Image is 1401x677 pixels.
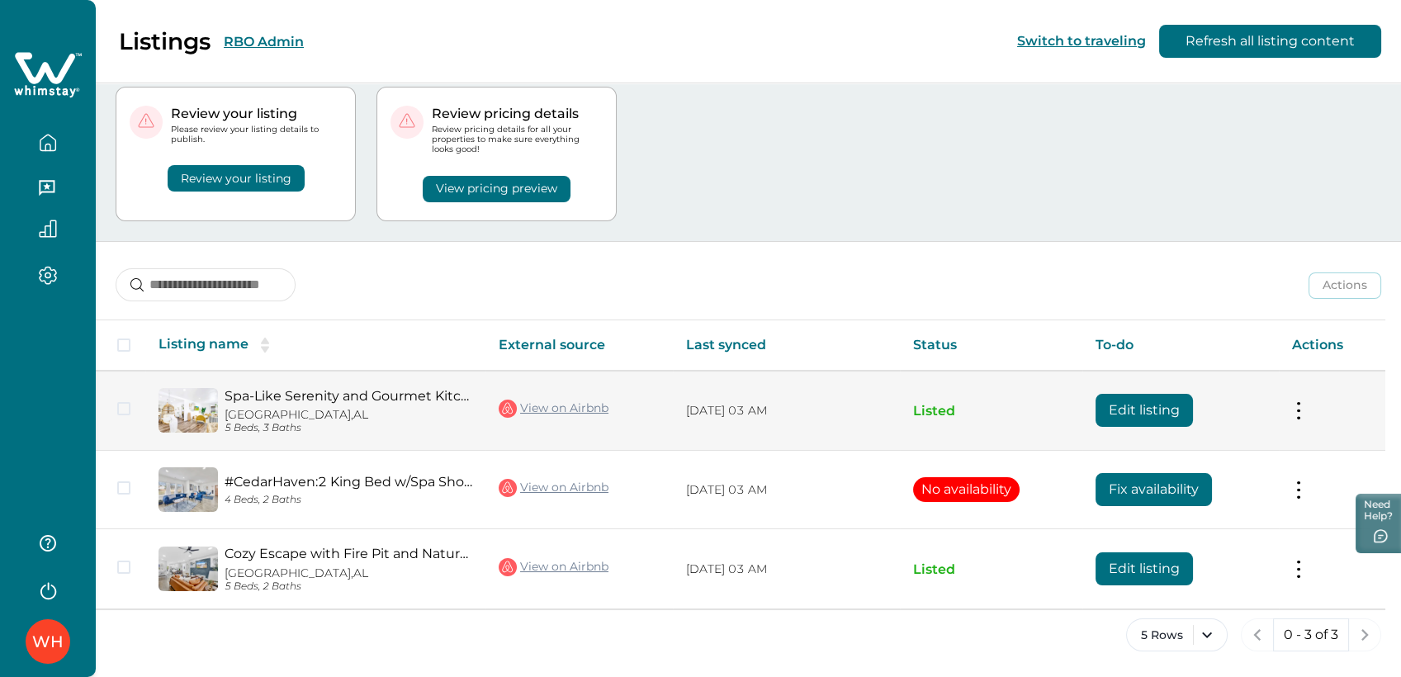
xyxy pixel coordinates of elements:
[1017,33,1146,49] button: Switch to traveling
[686,482,887,499] p: [DATE] 03 AM
[225,388,472,404] a: Spa-Like Serenity and Gourmet Kitchen Retreat - Stunning Boho Oasis
[1273,618,1349,651] button: 0 - 3 of 3
[913,403,1069,419] p: Listed
[1279,320,1385,371] th: Actions
[499,398,608,419] a: View on Airbnb
[686,403,887,419] p: [DATE] 03 AM
[225,546,472,561] a: Cozy Escape with Fire Pit and Nature Bliss - Enchanting Rustic Haven
[499,556,608,578] a: View on Airbnb
[145,320,485,371] th: Listing name
[1348,618,1381,651] button: next page
[913,561,1069,578] p: Listed
[225,566,472,580] p: [GEOGRAPHIC_DATA], AL
[171,125,342,144] p: Please review your listing details to publish.
[225,408,472,422] p: [GEOGRAPHIC_DATA], AL
[686,561,887,578] p: [DATE] 03 AM
[225,494,472,506] p: 4 Beds, 2 Baths
[224,34,304,50] button: RBO Admin
[32,622,64,661] div: Whimstay Host
[1096,473,1212,506] button: Fix availability
[900,320,1082,371] th: Status
[159,547,218,591] img: propertyImage_Cozy Escape with Fire Pit and Nature Bliss - Enchanting Rustic Haven
[1241,618,1274,651] button: previous page
[1096,394,1193,427] button: Edit listing
[225,422,472,434] p: 5 Beds, 3 Baths
[168,165,305,192] button: Review your listing
[248,337,282,353] button: sorting
[159,467,218,512] img: propertyImage_#CedarHaven:2 King Bed w/Spa Shower-9min to Dwntwn
[225,474,472,490] a: #CedarHaven:2 King Bed w/Spa Shower-9min to [GEOGRAPHIC_DATA]
[119,27,211,55] p: Listings
[499,477,608,499] a: View on Airbnb
[485,320,673,371] th: External source
[673,320,900,371] th: Last synced
[171,106,342,122] p: Review your listing
[1082,320,1279,371] th: To-do
[1284,627,1338,643] p: 0 - 3 of 3
[1096,552,1193,585] button: Edit listing
[432,125,603,155] p: Review pricing details for all your properties to make sure everything looks good!
[225,580,472,593] p: 5 Beds, 2 Baths
[1309,272,1381,299] button: Actions
[1126,618,1228,651] button: 5 Rows
[432,106,603,122] p: Review pricing details
[159,388,218,433] img: propertyImage_Spa-Like Serenity and Gourmet Kitchen Retreat - Stunning Boho Oasis
[913,477,1020,502] button: No availability
[423,176,570,202] button: View pricing preview
[1159,25,1381,58] button: Refresh all listing content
